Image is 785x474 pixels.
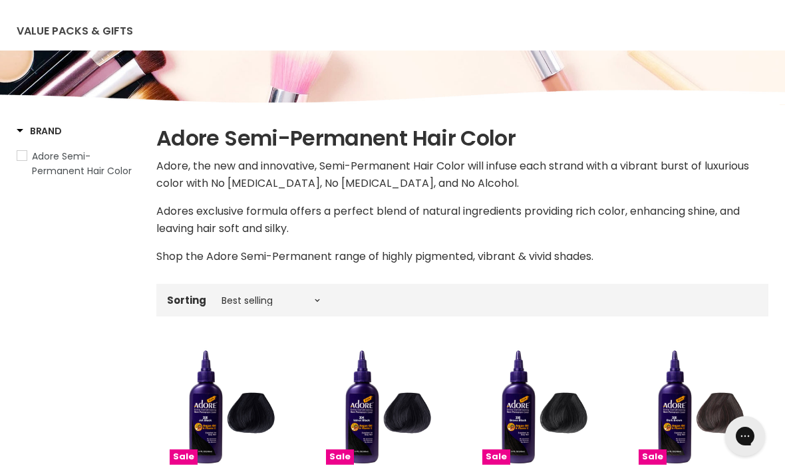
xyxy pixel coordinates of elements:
img: Adore Plus Semi Permanent Velvet Black [326,348,442,465]
h1: Adore Semi-Permanent Hair Color [156,124,768,152]
span: Sale [639,449,667,465]
a: Adore Semi-Permanent Hair Color [17,149,140,178]
h3: Brand [17,124,62,138]
img: Adore Plus Semi Permanent Brown Black [482,348,599,465]
span: Adores exclusive formula offers a perfect blend of natural ingredients providing rich color, enha... [156,203,740,236]
a: Adore Plus Semi Permanent Brown BlackSale [482,348,599,465]
span: Shop the Adore Semi-Permanent range of highly pigmented, vibrant & vivid shades. [156,249,593,264]
span: Adore Semi-Permanent Hair Color [32,150,132,178]
img: Adore Plus Semi Permanent Dark Brown [639,348,755,465]
span: Sale [326,449,354,465]
a: Adore Plus Semi Permanent Dark BrownSale [639,348,755,465]
span: Sale [170,449,198,465]
iframe: Gorgias live chat messenger [718,412,772,461]
img: Adore Plus Semi Permanent Jet Black [170,348,286,465]
a: Value Packs & Gifts [7,17,143,45]
a: Adore Plus Semi Permanent Velvet BlackSale [326,348,442,465]
p: Adore, the new and innovative, Semi-Permanent Hair Color will infuse each strand with a vibrant b... [156,158,768,192]
a: Adore Plus Semi Permanent Jet BlackSale [170,348,286,465]
label: Sorting [167,295,206,306]
span: Sale [482,449,510,465]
